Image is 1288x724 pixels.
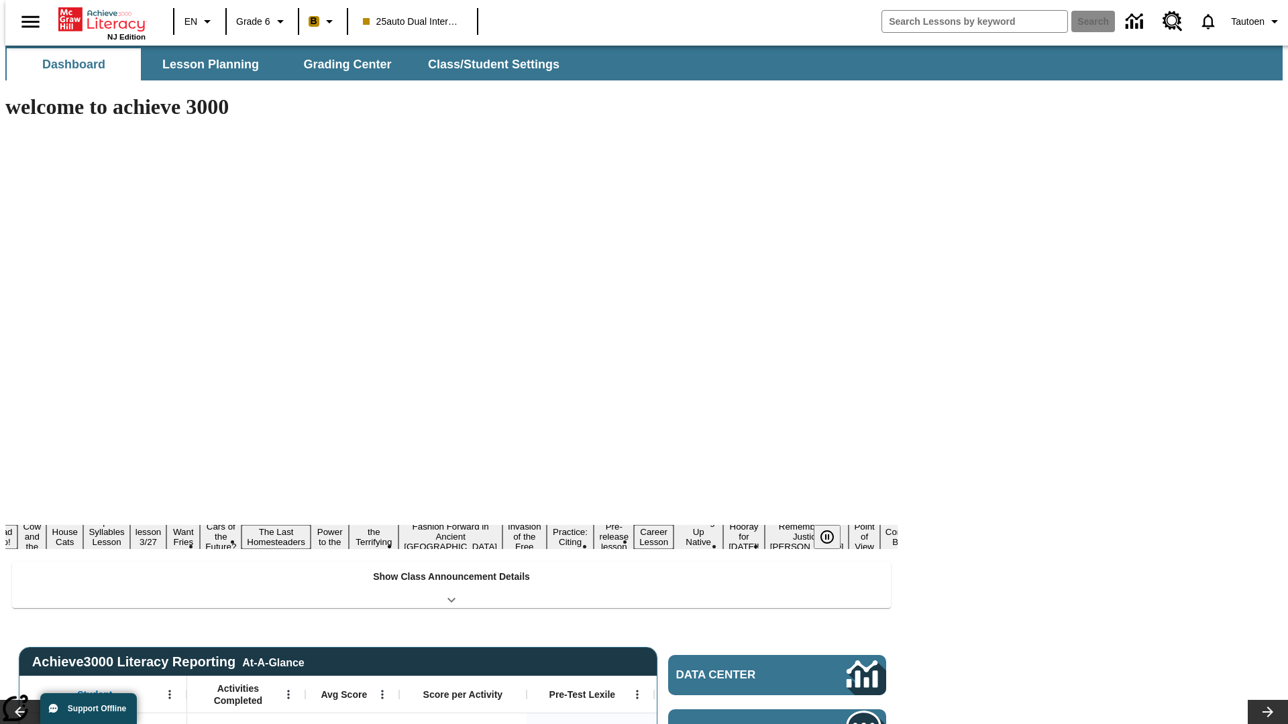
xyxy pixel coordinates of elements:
input: search field [882,11,1067,32]
span: B [311,13,317,29]
a: Data Center [1118,3,1155,40]
button: Lesson carousel, Next [1248,700,1288,724]
span: Support Offline [68,704,126,713]
button: Slide 13 Mixed Practice: Citing Evidence [547,515,594,559]
button: Slide 12 The Invasion of the Free CD [502,509,547,564]
a: Notifications [1191,4,1226,39]
button: Open side menu [11,2,50,42]
button: Slide 8 The Last Homesteaders [241,525,311,549]
button: Slide 18 Remembering Justice O'Connor [765,520,849,554]
div: Show Class Announcement Details [12,562,891,608]
a: Home [58,6,146,33]
button: Open Menu [160,684,180,705]
span: Activities Completed [194,682,282,707]
span: Score per Activity [423,688,503,701]
button: Slide 3 Where Do House Cats Come From? [46,505,83,569]
button: Slide 4 Open Syllables Lesson 3 [83,515,129,559]
span: Avg Score [321,688,367,701]
span: Pre-Test Lexile [549,688,616,701]
span: Achieve3000 Literacy Reporting [32,654,305,670]
span: NJ Edition [107,33,146,41]
button: Support Offline [40,693,137,724]
button: Open Menu [278,684,299,705]
button: Pause [814,525,841,549]
span: EN [184,15,197,29]
button: Boost Class color is peach. Change class color [303,9,343,34]
button: Class/Student Settings [417,48,570,80]
button: Slide 10 Attack of the Terrifying Tomatoes [349,515,398,559]
button: Slide 2 The Cow and the Dog [17,509,46,564]
button: Slide 15 Career Lesson [634,525,674,549]
a: Resource Center, Will open in new tab [1155,3,1191,40]
button: Slide 14 Pre-release lesson [594,520,634,554]
button: Slide 20 The Constitution's Balancing Act [880,515,945,559]
button: Slide 5 Test lesson 3/27 en [130,515,167,559]
button: Grading Center [280,48,415,80]
button: Slide 16 Cooking Up Native Traditions [674,515,723,559]
p: Show Class Announcement Details [373,570,530,584]
span: 25auto Dual International [363,15,462,29]
button: Slide 6 Do You Want Fries With That? [166,505,200,569]
button: Profile/Settings [1226,9,1288,34]
button: Slide 11 Fashion Forward in Ancient Rome [398,520,502,554]
button: Slide 7 Cars of the Future? [200,520,241,554]
button: Lesson Planning [144,48,278,80]
div: Pause [814,525,854,549]
span: Data Center [676,668,802,682]
button: Grade: Grade 6, Select a grade [231,9,294,34]
div: SubNavbar [5,48,572,80]
div: Home [58,5,146,41]
button: Open Menu [372,684,392,705]
button: Open Menu [627,684,647,705]
span: Grade 6 [236,15,270,29]
button: Slide 19 Point of View [849,520,879,554]
h1: welcome to achieve 3000 [5,95,898,119]
div: SubNavbar [5,46,1283,80]
button: Slide 9 Solar Power to the People [311,515,350,559]
span: Student [77,688,112,701]
span: Tautoen [1231,15,1265,29]
a: Data Center [668,655,886,695]
button: Slide 17 Hooray for Constitution Day! [723,520,765,554]
button: Dashboard [7,48,141,80]
div: At-A-Glance [242,654,304,669]
body: Maximum 600 characters Press Escape to exit toolbar Press Alt + F10 to reach toolbar [5,11,196,23]
button: Language: EN, Select a language [178,9,221,34]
